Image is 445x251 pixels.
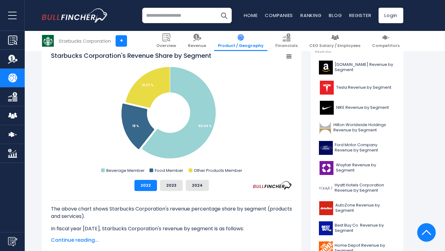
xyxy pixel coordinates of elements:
[315,79,399,96] a: Tesla Revenue by Segment
[186,180,209,191] button: 2024
[300,12,321,19] a: Ranking
[335,203,395,213] span: AutoZone Revenue by Segment
[349,12,371,19] a: Register
[315,139,399,156] a: Ford Motor Company Revenue by Segment
[214,31,267,51] a: Product / Geography
[319,181,333,195] img: H logo
[335,62,395,73] span: [DOMAIN_NAME] Revenue by Segment
[306,31,364,51] a: CEO Salary / Employees
[134,180,157,191] button: 2022
[336,85,391,90] span: Tesla Revenue by Segment
[335,183,395,193] span: Hyatt Hotels Corporation Revenue by Segment
[198,124,212,128] tspan: 60.64 %
[42,8,108,23] img: bullfincher logo
[315,180,399,197] a: Hyatt Hotels Corporation Revenue by Segment
[315,119,399,136] a: Hilton Worldwide Holdings Revenue by Segment
[379,8,403,23] a: Login
[319,201,333,215] img: AZO logo
[272,31,301,51] a: Financials
[51,51,292,175] svg: Starbucks Corporation's Revenue Share by Segment
[319,221,333,235] img: BBY logo
[329,12,342,19] a: Blog
[315,99,399,116] a: NIKE Revenue by Segment
[315,220,399,237] a: Best Buy Co. Revenue by Segment
[106,168,145,173] text: Beverage Member
[156,43,176,49] span: Overview
[319,101,334,115] img: NKE logo
[218,43,264,49] span: Product / Geography
[319,121,332,135] img: HLT logo
[51,225,292,232] p: In fiscal year [DATE], Starbucks Corporation's revenue by segment is as follows:
[244,12,257,19] a: Home
[132,124,139,128] tspan: 18 %
[333,122,395,133] span: Hilton Worldwide Holdings Revenue by Segment
[319,141,333,155] img: F logo
[265,12,293,19] a: Companies
[319,61,333,74] img: AMZN logo
[51,51,211,60] tspan: Starbucks Corporation's Revenue Share by Segment
[319,161,334,175] img: W logo
[319,81,334,95] img: TSLA logo
[184,31,210,51] a: Revenue
[42,8,108,23] a: Go to homepage
[315,200,399,217] a: AutoZone Revenue by Segment
[51,236,292,244] span: Continue reading...
[372,43,400,49] span: Competitors
[51,205,292,220] p: The above chart shows Starbucks Corporation's revenue percentage share by segment (products and s...
[336,105,389,110] span: NIKE Revenue by Segment
[188,43,206,49] span: Revenue
[315,59,399,76] a: [DOMAIN_NAME] Revenue by Segment
[194,168,242,173] text: Other Products Member
[309,43,360,49] span: CEO Salary / Employees
[153,31,180,51] a: Overview
[116,35,127,47] a: +
[142,83,154,87] tspan: 21.37 %
[216,8,232,23] button: Search
[42,35,54,47] img: SBUX logo
[315,160,399,177] a: Wayfair Revenue by Segment
[315,49,399,54] p: Related
[59,37,111,45] div: Starbucks Corporation
[155,168,183,173] text: Food Member
[368,31,403,51] a: Competitors
[335,223,395,233] span: Best Buy Co. Revenue by Segment
[336,163,395,173] span: Wayfair Revenue by Segment
[335,143,395,153] span: Ford Motor Company Revenue by Segment
[275,43,298,49] span: Financials
[160,180,183,191] button: 2023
